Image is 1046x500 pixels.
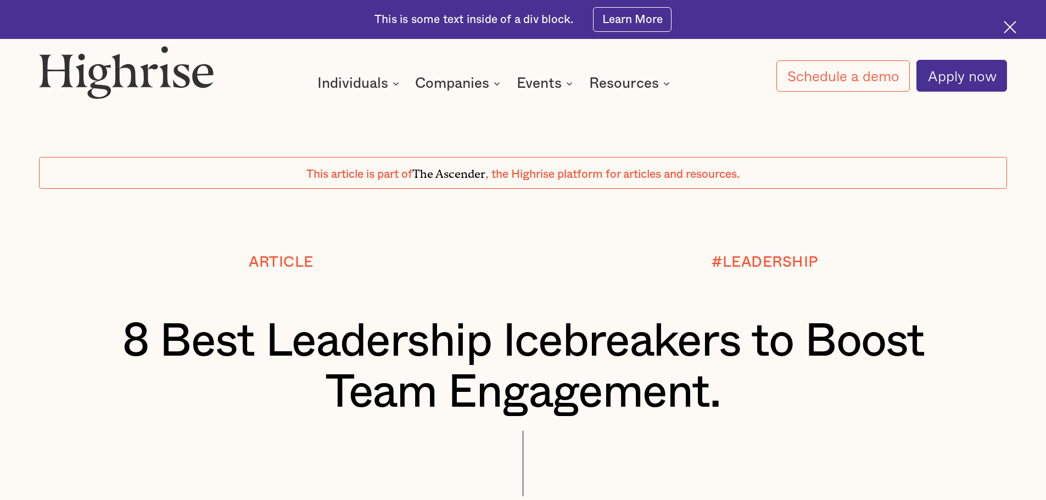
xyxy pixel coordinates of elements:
[306,168,412,180] span: This article is part of
[39,46,214,98] img: Highrise logo
[80,316,967,419] h1: 8 Best Leadership Icebreakers to Boost Team Engagement.
[374,12,573,27] div: This is some text inside of a div block.
[517,77,562,90] div: Events
[485,168,740,180] span: , the Highrise platform for articles and resources.
[1004,21,1016,33] img: Cross icon
[589,77,673,90] div: Resources
[517,77,576,90] div: Events
[712,254,818,270] div: #LEADERSHIP
[776,60,910,92] a: Schedule a demo
[916,60,1007,92] a: Apply now
[249,254,314,270] div: Article
[415,77,489,90] div: Companies
[589,77,659,90] div: Resources
[593,7,672,32] a: Learn More
[412,164,485,178] span: The Ascender
[415,77,504,90] div: Companies
[317,77,402,90] div: Individuals
[317,77,388,90] div: Individuals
